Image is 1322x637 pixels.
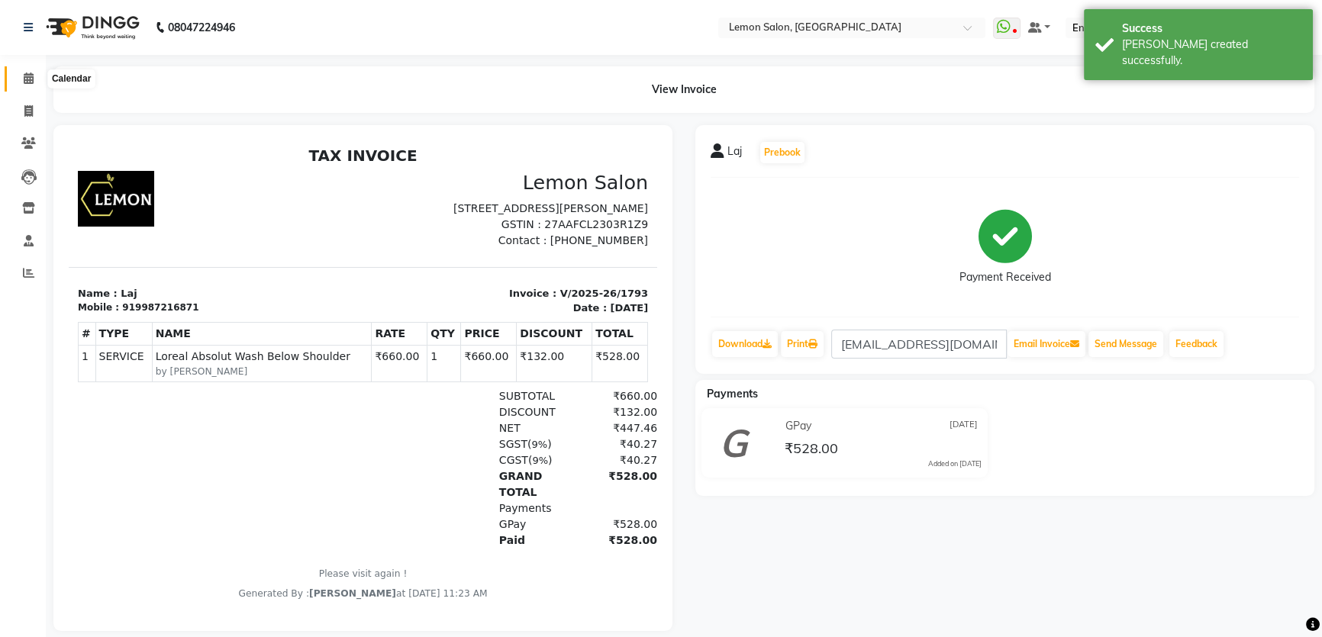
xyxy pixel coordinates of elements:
[421,248,505,264] div: SUBTOTAL
[304,160,580,175] p: Date : [DATE]
[785,418,811,434] span: GPay
[505,392,588,408] div: ₹528.00
[48,70,95,88] div: Calendar
[421,328,505,360] div: GRAND TOTAL
[304,60,580,76] p: [STREET_ADDRESS][PERSON_NAME]
[39,6,143,49] img: logo
[10,182,27,204] th: #
[1169,331,1224,357] a: Feedback
[9,160,50,174] div: Mobile :
[505,248,588,264] div: ₹660.00
[1122,37,1301,69] div: Bill created successfully.
[505,264,588,280] div: ₹132.00
[950,418,978,434] span: [DATE]
[524,204,579,241] td: ₹528.00
[27,182,83,204] th: TYPE
[463,314,479,326] span: 9%
[781,331,824,357] a: Print
[1008,331,1085,357] button: Email Invoice
[430,378,458,390] span: GPay
[9,146,285,161] p: Name : Laj
[392,204,448,241] td: ₹660.00
[87,208,300,224] span: Loreal Absolut Wash Below Shoulder
[712,331,778,357] a: Download
[524,182,579,204] th: TOTAL
[87,224,300,238] small: by [PERSON_NAME]
[928,458,982,469] div: Added on [DATE]
[421,392,505,408] div: Paid
[959,269,1051,285] div: Payment Received
[304,76,580,92] p: GSTIN : 27AAFCL2303R1Z9
[392,182,448,204] th: PRICE
[430,314,459,326] span: CGST
[168,6,235,49] b: 08047224946
[707,387,758,401] span: Payments
[83,182,303,204] th: NAME
[448,204,524,241] td: ₹132.00
[240,448,327,458] span: [PERSON_NAME]
[785,439,838,461] span: ₹528.00
[727,143,742,165] span: Laj
[304,31,580,54] h3: Lemon Salon
[359,182,392,204] th: QTY
[9,6,579,24] h2: TAX INVOICE
[304,146,580,161] p: Invoice : V/2025-26/1793
[303,204,359,241] td: ₹660.00
[53,160,130,174] div: 919987216871
[421,296,505,312] div: ( )
[53,66,1314,113] div: View Invoice
[304,92,580,108] p: Contact : [PHONE_NUMBER]
[505,376,588,392] div: ₹528.00
[9,426,579,440] p: Please visit again !
[1088,331,1163,357] button: Send Message
[430,298,459,310] span: SGST
[448,182,524,204] th: DISCOUNT
[10,204,27,241] td: 1
[505,296,588,312] div: ₹40.27
[359,204,392,241] td: 1
[421,360,505,376] div: Payments
[505,280,588,296] div: ₹447.46
[421,312,505,328] div: ( )
[463,298,479,310] span: 9%
[421,280,505,296] div: NET
[505,312,588,328] div: ₹40.27
[760,142,804,163] button: Prebook
[27,204,83,241] td: SERVICE
[505,328,588,360] div: ₹528.00
[831,330,1007,359] input: enter email
[9,446,579,460] div: Generated By : at [DATE] 11:23 AM
[1122,21,1301,37] div: Success
[303,182,359,204] th: RATE
[421,264,505,280] div: DISCOUNT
